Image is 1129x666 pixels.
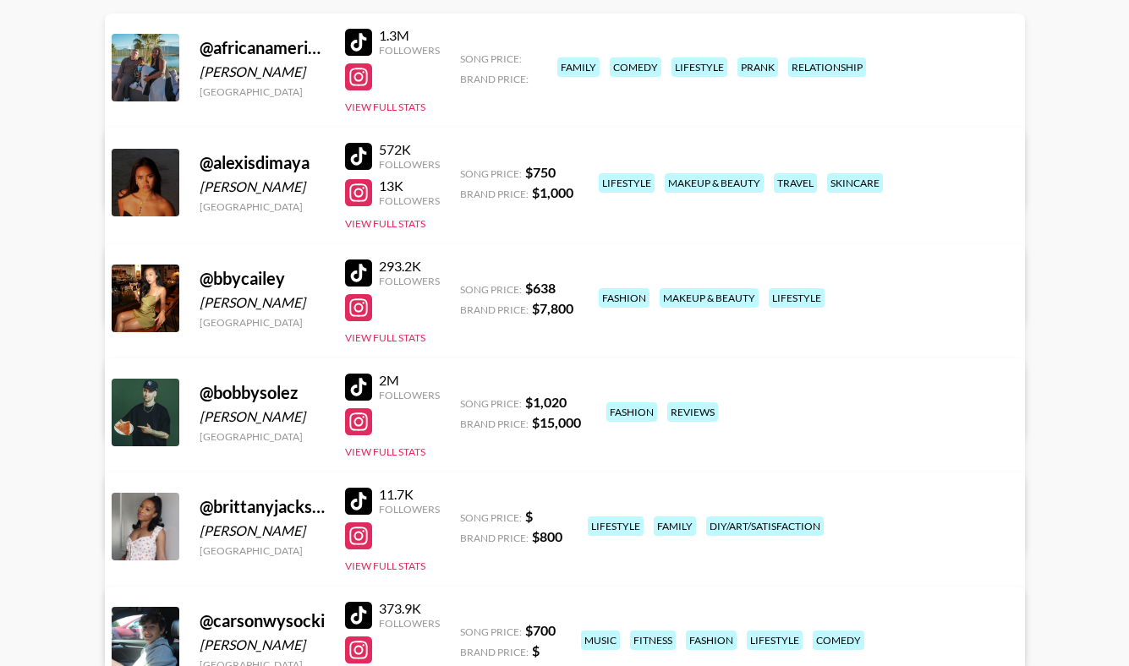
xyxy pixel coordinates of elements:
div: lifestyle [747,631,803,650]
div: travel [774,173,817,193]
span: Brand Price: [460,73,529,85]
div: comedy [813,631,864,650]
div: @ bbycailey [200,268,325,289]
div: [PERSON_NAME] [200,636,325,653]
strong: $ [532,642,540,658]
div: Followers [379,503,440,516]
span: Song Price: [460,397,522,410]
div: 11.7K [379,486,440,503]
strong: $ [525,508,533,524]
div: [GEOGRAPHIC_DATA] [200,430,325,443]
div: lifestyle [599,173,655,193]
div: music [581,631,620,650]
strong: $ 7,800 [532,300,573,316]
div: makeup & beauty [665,173,764,193]
div: 293.2K [379,258,440,275]
div: Followers [379,275,440,287]
strong: $ 750 [525,164,556,180]
span: Brand Price: [460,532,529,544]
div: Followers [379,194,440,207]
span: Song Price: [460,167,522,180]
div: prank [737,57,778,77]
div: @ brittanyjackson_tv [200,496,325,517]
div: fashion [606,402,657,422]
div: 572K [379,141,440,158]
div: 1.3M [379,27,440,44]
div: family [654,516,696,536]
div: @ carsonwysocki [200,610,325,631]
div: skincare [827,173,883,193]
div: comedy [610,57,661,77]
div: Followers [379,617,440,630]
button: View Full Stats [345,101,425,113]
div: Followers [379,158,440,171]
button: View Full Stats [345,217,425,230]
div: fashion [599,288,649,308]
div: reviews [667,402,718,422]
div: relationship [788,57,866,77]
strong: $ 800 [532,528,562,544]
div: diy/art/satisfaction [706,516,824,536]
div: @ africanamericanfam [200,37,325,58]
div: 373.9K [379,600,440,617]
div: @ bobbysolez [200,382,325,403]
strong: $ 700 [525,622,556,638]
button: View Full Stats [345,445,425,458]
div: makeup & beauty [660,288,759,308]
div: [GEOGRAPHIC_DATA] [200,200,325,213]
span: Brand Price: [460,646,529,658]
span: Song Price: [460,283,522,296]
span: Brand Price: [460,188,529,200]
div: fitness [630,631,676,650]
strong: $ 638 [525,280,556,296]
div: [GEOGRAPHIC_DATA] [200,85,325,98]
div: lifestyle [588,516,644,536]
div: 13K [379,177,440,194]
span: Song Price: [460,52,522,65]
div: [PERSON_NAME] [200,294,325,311]
button: View Full Stats [345,560,425,572]
strong: $ 1,000 [532,184,573,200]
strong: $ 1,020 [525,394,567,410]
div: [PERSON_NAME] [200,522,325,539]
div: lifestyle [769,288,825,308]
span: Song Price: [460,511,522,524]
div: [PERSON_NAME] [200,63,325,80]
div: 2M [379,372,440,389]
div: lifestyle [671,57,727,77]
div: @ alexisdimaya [200,152,325,173]
strong: $ 15,000 [532,414,581,430]
span: Brand Price: [460,418,529,430]
div: [GEOGRAPHIC_DATA] [200,544,325,557]
div: [PERSON_NAME] [200,178,325,195]
span: Brand Price: [460,303,529,316]
div: Followers [379,44,440,57]
div: [GEOGRAPHIC_DATA] [200,316,325,329]
div: Followers [379,389,440,401]
div: [PERSON_NAME] [200,408,325,425]
span: Song Price: [460,625,522,638]
div: fashion [686,631,737,650]
div: family [557,57,600,77]
button: View Full Stats [345,331,425,344]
